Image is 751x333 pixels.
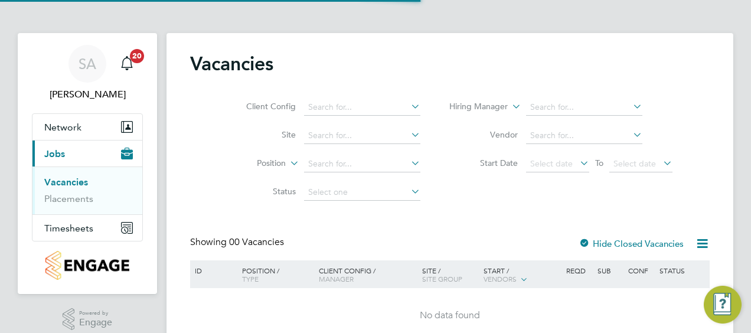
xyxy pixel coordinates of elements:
[484,274,517,283] span: Vendors
[115,45,139,83] a: 20
[704,286,742,324] button: Engage Resource Center
[79,308,112,318] span: Powered by
[613,158,656,169] span: Select date
[79,318,112,328] span: Engage
[32,166,142,214] div: Jobs
[592,155,607,171] span: To
[44,177,88,188] a: Vacancies
[32,114,142,140] button: Network
[625,260,656,280] div: Conf
[450,129,518,140] label: Vendor
[44,223,93,234] span: Timesheets
[242,274,259,283] span: Type
[419,260,481,289] div: Site /
[45,251,129,280] img: countryside-properties-logo-retina.png
[422,274,462,283] span: Site Group
[579,238,684,249] label: Hide Closed Vacancies
[44,122,81,133] span: Network
[304,156,420,172] input: Search for...
[304,184,420,201] input: Select one
[190,236,286,249] div: Showing
[319,274,354,283] span: Manager
[440,101,508,113] label: Hiring Manager
[79,56,96,71] span: SA
[563,260,594,280] div: Reqd
[229,236,284,248] span: 00 Vacancies
[450,158,518,168] label: Start Date
[233,260,316,289] div: Position /
[304,99,420,116] input: Search for...
[32,141,142,166] button: Jobs
[526,99,642,116] input: Search for...
[32,251,143,280] a: Go to home page
[304,128,420,144] input: Search for...
[657,260,708,280] div: Status
[481,260,563,290] div: Start /
[218,158,286,169] label: Position
[530,158,573,169] span: Select date
[32,45,143,102] a: SA[PERSON_NAME]
[228,101,296,112] label: Client Config
[228,186,296,197] label: Status
[63,308,113,331] a: Powered byEngage
[44,148,65,159] span: Jobs
[32,87,143,102] span: Stuart Adams
[190,52,273,76] h2: Vacancies
[192,260,233,280] div: ID
[316,260,419,289] div: Client Config /
[32,215,142,241] button: Timesheets
[130,49,144,63] span: 20
[18,33,157,294] nav: Main navigation
[44,193,93,204] a: Placements
[526,128,642,144] input: Search for...
[595,260,625,280] div: Sub
[192,309,708,322] div: No data found
[228,129,296,140] label: Site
